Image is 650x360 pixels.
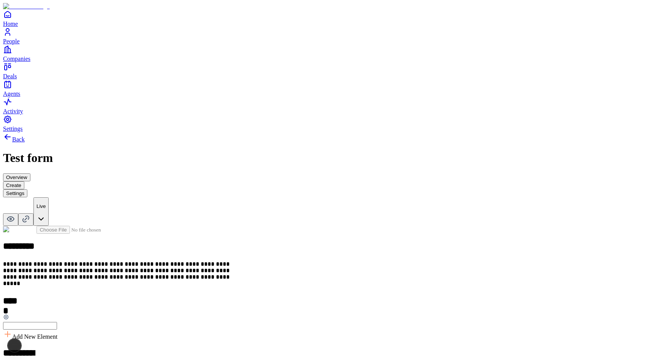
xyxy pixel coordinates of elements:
img: Form Logo [3,226,36,233]
a: Agents [3,80,647,97]
img: Item Brain Logo [3,3,50,10]
button: Overview [3,173,30,181]
span: Companies [3,56,30,62]
a: Home [3,10,647,27]
span: People [3,38,20,44]
a: Companies [3,45,647,62]
h1: Test form [3,151,647,165]
a: Activity [3,97,647,114]
span: Activity [3,108,23,114]
a: People [3,27,647,44]
button: Settings [3,189,27,197]
span: Add New Element [12,333,57,340]
a: Settings [3,115,647,132]
span: Home [3,21,18,27]
span: Settings [3,125,23,132]
a: Back [3,136,25,143]
span: Agents [3,90,20,97]
span: Deals [3,73,17,79]
a: Deals [3,62,647,79]
button: Create [3,181,24,189]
